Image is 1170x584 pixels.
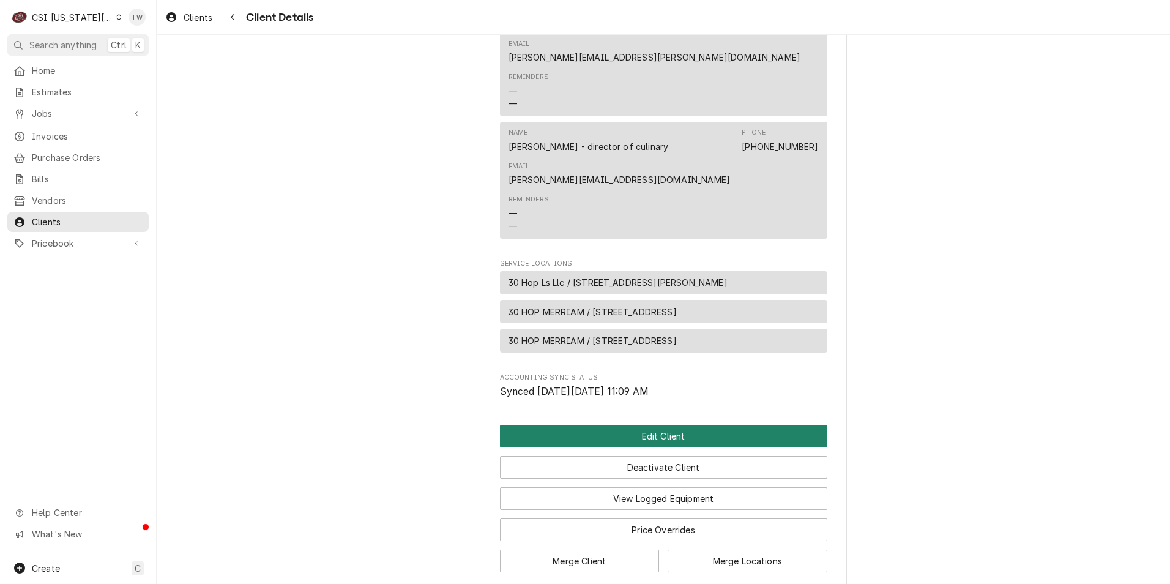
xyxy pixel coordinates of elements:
[500,510,827,541] div: Button Group Row
[742,128,818,152] div: Phone
[509,305,677,318] span: 30 HOP MERRIAM / [STREET_ADDRESS]
[32,86,143,99] span: Estimates
[32,563,60,574] span: Create
[32,151,143,164] span: Purchase Orders
[500,373,827,383] span: Accounting Sync Status
[32,130,143,143] span: Invoices
[129,9,146,26] div: Tori Warrick's Avatar
[32,237,124,250] span: Pricebook
[509,128,669,152] div: Name
[223,7,242,27] button: Navigate back
[7,82,149,102] a: Estimates
[742,128,766,138] div: Phone
[7,524,149,544] a: Go to What's New
[7,61,149,81] a: Home
[509,220,517,233] div: —
[7,503,149,523] a: Go to Help Center
[509,162,731,186] div: Email
[509,207,517,220] div: —
[500,487,827,510] button: View Logged Equipment
[668,550,827,572] button: Merge Locations
[509,39,530,49] div: Email
[509,84,517,97] div: —
[7,190,149,211] a: Vendors
[500,456,827,479] button: Deactivate Client
[32,506,141,519] span: Help Center
[32,194,143,207] span: Vendors
[500,541,827,572] div: Button Group Row
[7,233,149,253] a: Go to Pricebook
[500,329,827,353] div: Service Location
[500,425,827,572] div: Button Group
[135,562,141,575] span: C
[32,64,143,77] span: Home
[500,373,827,399] div: Accounting Sync Status
[7,103,149,124] a: Go to Jobs
[184,11,212,24] span: Clients
[500,425,827,447] button: Edit Client
[500,384,827,399] span: Accounting Sync Status
[509,334,677,347] span: 30 HOP MERRIAM / [STREET_ADDRESS]
[509,52,801,62] a: [PERSON_NAME][EMAIL_ADDRESS][PERSON_NAME][DOMAIN_NAME]
[500,518,827,541] button: Price Overrides
[509,128,528,138] div: Name
[29,39,97,51] span: Search anything
[742,141,818,152] a: [PHONE_NUMBER]
[160,7,217,28] a: Clients
[509,276,728,289] span: 30 Hop Ls Llc / [STREET_ADDRESS][PERSON_NAME]
[509,195,549,204] div: Reminders
[135,39,141,51] span: K
[500,386,649,397] span: Synced [DATE][DATE] 11:09 AM
[32,528,141,541] span: What's New
[509,195,549,232] div: Reminders
[7,34,149,56] button: Search anythingCtrlK
[509,174,731,185] a: [PERSON_NAME][EMAIL_ADDRESS][DOMAIN_NAME]
[509,97,517,110] div: —
[509,72,549,82] div: Reminders
[500,271,827,295] div: Service Location
[500,479,827,510] div: Button Group Row
[11,9,28,26] div: C
[500,259,827,358] div: Service Locations
[111,39,127,51] span: Ctrl
[500,447,827,479] div: Button Group Row
[242,9,313,26] span: Client Details
[7,169,149,189] a: Bills
[11,9,28,26] div: CSI Kansas City's Avatar
[129,9,146,26] div: TW
[7,212,149,232] a: Clients
[509,140,669,153] div: [PERSON_NAME] - director of culinary
[32,215,143,228] span: Clients
[500,300,827,324] div: Service Location
[32,173,143,185] span: Bills
[500,425,827,447] div: Button Group Row
[500,259,827,269] span: Service Locations
[500,122,827,239] div: Contact
[509,39,801,64] div: Email
[509,162,530,171] div: Email
[32,107,124,120] span: Jobs
[500,271,827,358] div: Service Locations List
[7,126,149,146] a: Invoices
[7,148,149,168] a: Purchase Orders
[32,11,113,24] div: CSI [US_STATE][GEOGRAPHIC_DATA]
[509,72,549,110] div: Reminders
[500,550,660,572] button: Merge Client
